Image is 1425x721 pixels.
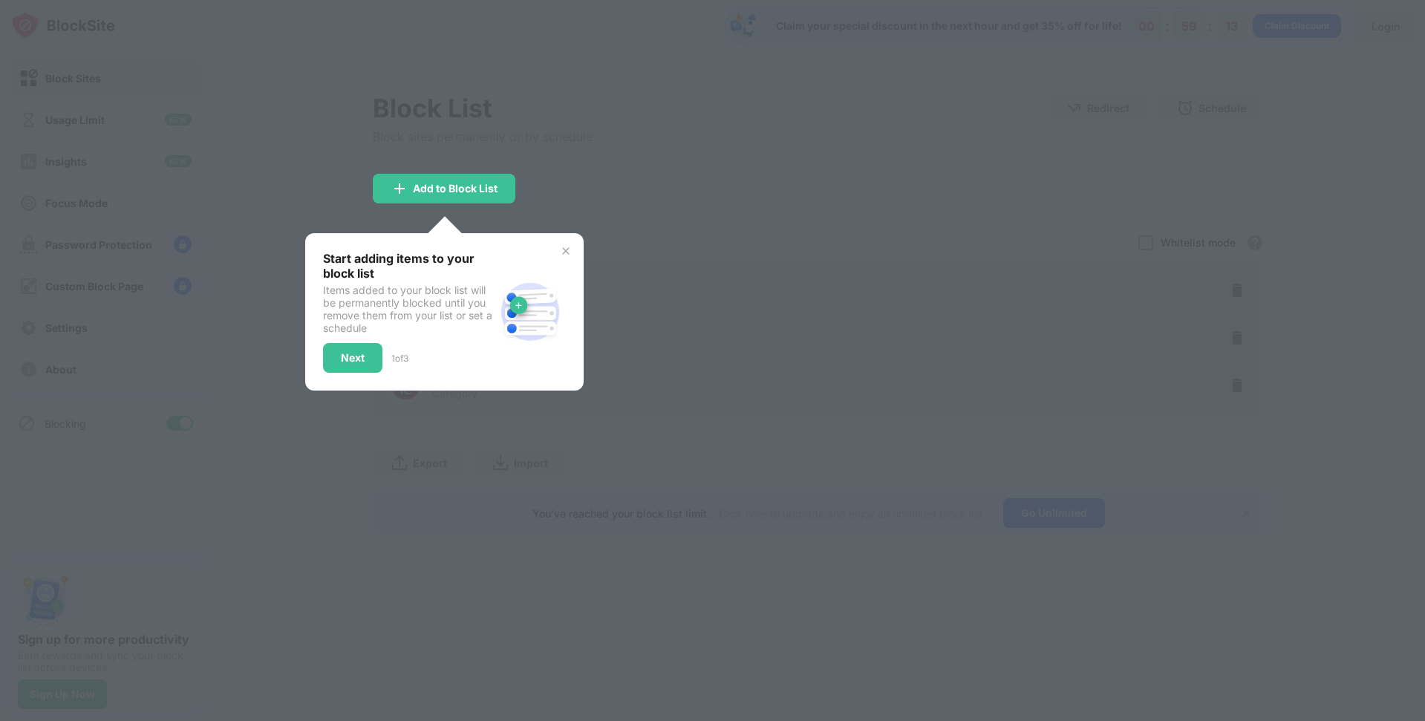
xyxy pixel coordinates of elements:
div: Start adding items to your block list [323,251,495,281]
div: Next [341,352,365,364]
div: Add to Block List [413,183,498,195]
div: Items added to your block list will be permanently blocked until you remove them from your list o... [323,284,495,334]
img: block-site.svg [495,276,566,348]
div: 1 of 3 [391,353,408,364]
img: x-button.svg [560,245,572,257]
